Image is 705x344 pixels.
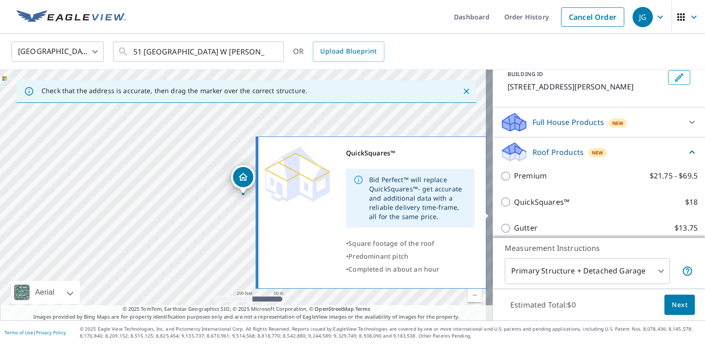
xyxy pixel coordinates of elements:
[505,243,693,254] p: Measurement Instructions
[346,237,474,250] div: •
[532,147,584,158] p: Roof Products
[346,250,474,263] div: •
[505,258,670,284] div: Primary Structure + Detached Garage
[675,222,698,234] p: $13.75
[293,42,384,62] div: OR
[468,288,482,302] a: Current Level 17, Zoom Out
[348,265,439,273] span: Completed in about an hour
[80,326,700,339] p: © 2025 Eagle View Technologies, Inc. and Pictometry International Corp. All Rights Reserved. Repo...
[612,119,624,127] span: New
[668,70,690,85] button: Edit building 1
[133,39,265,65] input: Search by address or latitude-longitude
[17,10,125,24] img: EV Logo
[633,7,653,27] div: JG
[346,263,474,276] div: •
[11,281,80,304] div: Aerial
[532,117,604,128] p: Full House Products
[355,305,370,312] a: Terms
[32,281,57,304] div: Aerial
[348,239,434,248] span: Square footage of the roof
[592,149,603,156] span: New
[231,165,255,194] div: Dropped pin, building 1, Residential property, 51 UPLAND MANOR W BROOKS AB T1R1L4
[265,147,330,202] img: Premium
[5,329,33,336] a: Terms of Use
[313,42,384,62] a: Upload Blueprint
[36,329,66,336] a: Privacy Policy
[500,141,698,163] div: Roof ProductsNew
[500,111,698,133] div: Full House ProductsNew
[315,305,353,312] a: OpenStreetMap
[514,196,569,208] p: QuickSquares™
[672,299,687,311] span: Next
[123,305,370,313] span: © 2025 TomTom, Earthstar Geographics SIO, © 2025 Microsoft Corporation, ©
[369,172,467,225] div: Bid Perfect™ will replace QuickSquares™- get accurate and additional data with a reliable deliver...
[348,252,408,261] span: Predominant pitch
[514,170,547,182] p: Premium
[664,295,695,315] button: Next
[346,147,474,160] div: QuickSquares™
[42,87,307,95] p: Check that the address is accurate, then drag the marker over the correct structure.
[508,70,543,78] p: BUILDING ID
[650,170,698,182] p: $21.75 - $69.5
[12,39,104,65] div: [GEOGRAPHIC_DATA]
[503,295,583,315] p: Estimated Total: $0
[508,81,664,92] p: [STREET_ADDRESS][PERSON_NAME]
[682,266,693,277] span: Your report will include the primary structure and a detached garage if one exists.
[561,7,624,27] a: Cancel Order
[685,196,698,208] p: $18
[460,85,472,97] button: Close
[514,222,538,234] p: Gutter
[5,330,66,335] p: |
[320,46,376,57] span: Upload Blueprint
